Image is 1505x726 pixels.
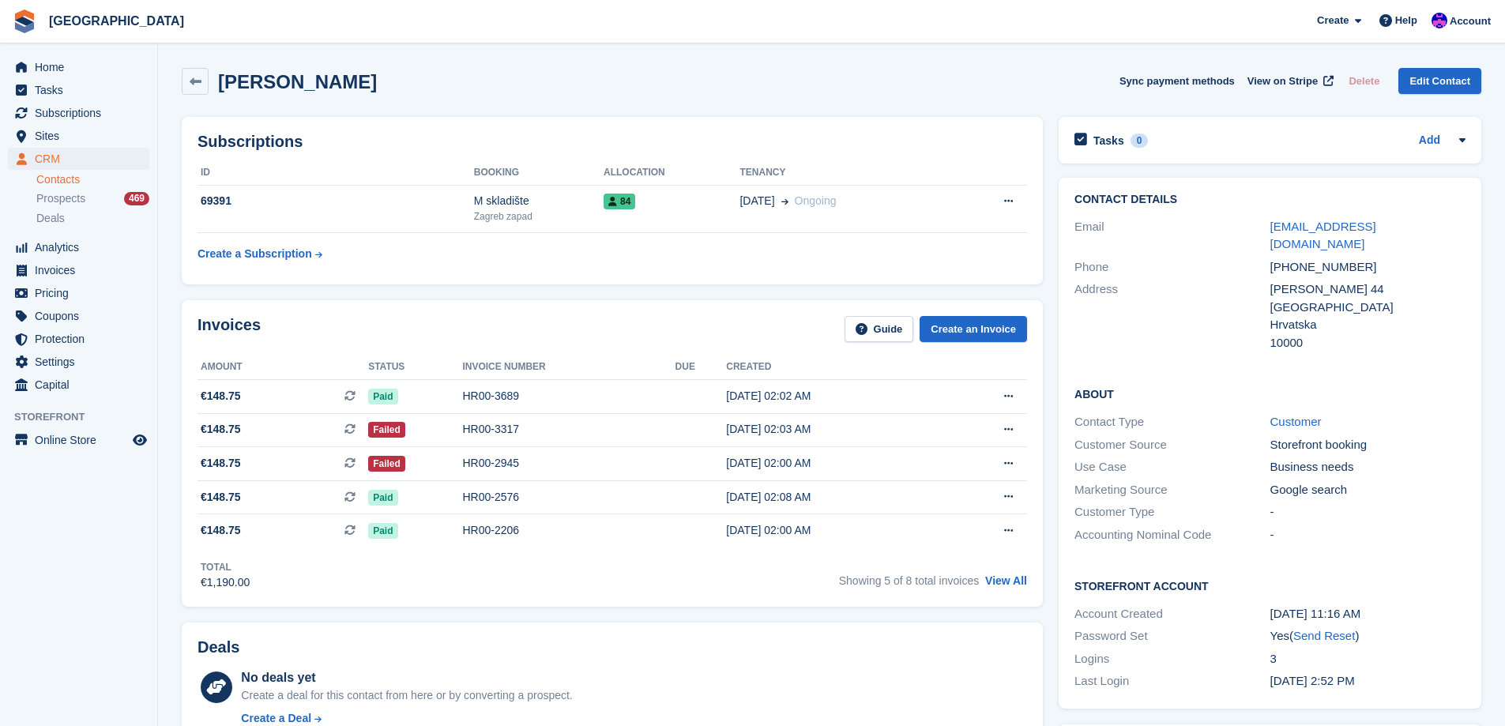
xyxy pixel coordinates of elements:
a: Deals [36,210,149,227]
div: [PERSON_NAME] 44 [1270,280,1465,299]
span: ( ) [1289,629,1359,642]
a: Prospects 469 [36,190,149,207]
span: CRM [35,148,130,170]
span: Paid [368,490,397,506]
a: menu [8,125,149,147]
a: Preview store [130,431,149,450]
div: [PHONE_NUMBER] [1270,258,1465,276]
div: 469 [124,192,149,205]
div: [DATE] 02:08 AM [726,489,943,506]
th: ID [198,160,474,186]
div: - [1270,526,1465,544]
div: Create a Subscription [198,246,312,262]
th: Due [675,355,727,380]
th: Amount [198,355,368,380]
a: menu [8,236,149,258]
a: Add [1419,132,1440,150]
div: 0 [1131,134,1149,148]
span: Paid [368,389,397,404]
div: Email [1074,218,1270,254]
span: Failed [368,422,405,438]
div: HR00-2576 [462,489,675,506]
a: menu [8,328,149,350]
th: Invoice number [462,355,675,380]
a: menu [8,374,149,396]
div: Google search [1270,481,1465,499]
div: Create a deal for this contact from here or by converting a prospect. [241,687,572,704]
div: Zagreb zapad [474,209,604,224]
span: Storefront [14,409,157,425]
div: Logins [1074,650,1270,668]
a: menu [8,351,149,373]
div: Last Login [1074,672,1270,690]
span: 84 [604,194,635,209]
div: Use Case [1074,458,1270,476]
a: menu [8,305,149,327]
div: Password Set [1074,627,1270,645]
span: Failed [368,456,405,472]
div: M skladište [474,193,604,209]
h2: [PERSON_NAME] [218,71,377,92]
a: menu [8,79,149,101]
a: View on Stripe [1241,68,1337,94]
div: Contact Type [1074,413,1270,431]
span: Invoices [35,259,130,281]
div: [DATE] 02:02 AM [726,388,943,404]
span: Pricing [35,282,130,304]
span: Tasks [35,79,130,101]
a: [GEOGRAPHIC_DATA] [43,8,190,34]
h2: Invoices [198,316,261,342]
span: €148.75 [201,388,241,404]
span: Analytics [35,236,130,258]
a: Edit Contact [1398,68,1481,94]
div: HR00-3689 [462,388,675,404]
div: [GEOGRAPHIC_DATA] [1270,299,1465,317]
span: Help [1395,13,1417,28]
span: Create [1317,13,1349,28]
a: menu [8,259,149,281]
th: Booking [474,160,604,186]
span: Showing 5 of 8 total invoices [839,574,979,587]
h2: Tasks [1093,134,1124,148]
a: View All [985,574,1027,587]
div: Storefront booking [1270,436,1465,454]
a: Contacts [36,172,149,187]
a: Create a Subscription [198,239,322,269]
div: HR00-2945 [462,455,675,472]
th: Status [368,355,462,380]
span: [DATE] [739,193,774,209]
span: Prospects [36,191,85,206]
span: Ongoing [795,194,837,207]
a: [EMAIL_ADDRESS][DOMAIN_NAME] [1270,220,1376,251]
a: menu [8,282,149,304]
span: Sites [35,125,130,147]
div: [DATE] 02:00 AM [726,455,943,472]
div: Hrvatska [1270,316,1465,334]
th: Tenancy [739,160,954,186]
a: Create an Invoice [920,316,1027,342]
span: Coupons [35,305,130,327]
a: Guide [845,316,914,342]
a: menu [8,102,149,124]
a: Customer [1270,415,1322,428]
div: 10000 [1270,334,1465,352]
span: Deals [36,211,65,226]
div: No deals yet [241,668,572,687]
th: Created [726,355,943,380]
span: €148.75 [201,455,241,472]
span: Online Store [35,429,130,451]
h2: About [1074,386,1465,401]
span: View on Stripe [1247,73,1318,89]
div: Total [201,560,250,574]
img: stora-icon-8386f47178a22dfd0bd8f6a31ec36ba5ce8667c1dd55bd0f319d3a0aa187defe.svg [13,9,36,33]
div: Customer Source [1074,436,1270,454]
a: menu [8,148,149,170]
div: Marketing Source [1074,481,1270,499]
time: 2025-01-22 13:52:11 UTC [1270,674,1355,687]
h2: Storefront Account [1074,577,1465,593]
div: Address [1074,280,1270,352]
div: Accounting Nominal Code [1074,526,1270,544]
div: Account Created [1074,605,1270,623]
div: [DATE] 11:16 AM [1270,605,1465,623]
div: Business needs [1270,458,1465,476]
